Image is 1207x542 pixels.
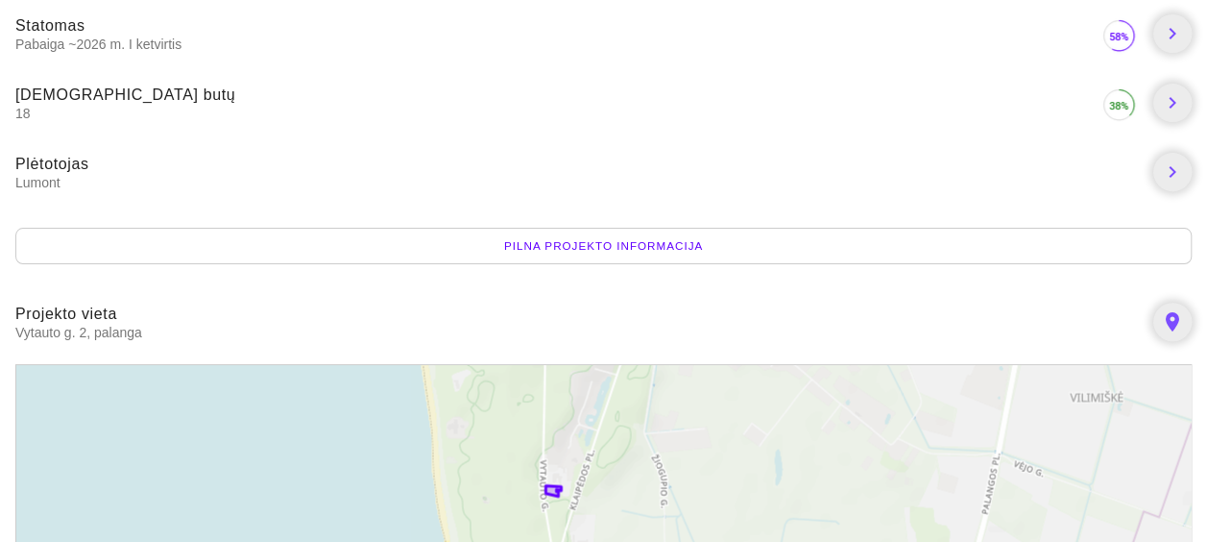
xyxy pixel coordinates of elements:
[1153,14,1192,53] a: chevron_right
[1161,310,1184,333] i: place
[15,36,1099,53] span: Pabaiga ~2026 m. I ketvirtis
[15,174,1138,191] span: Lumont
[1153,153,1192,191] a: chevron_right
[15,228,1192,264] div: Pilna projekto informacija
[1161,22,1184,45] i: chevron_right
[15,306,117,322] span: Projekto vieta
[15,86,235,103] span: [DEMOGRAPHIC_DATA] butų
[1099,16,1138,55] img: 58
[1153,303,1192,341] a: place
[1153,84,1192,122] a: chevron_right
[15,17,85,34] span: Statomas
[15,324,1138,341] span: Vytauto g. 2, palanga
[1099,86,1138,124] img: 38
[15,156,89,172] span: Plėtotojas
[1161,160,1184,184] i: chevron_right
[15,105,1099,122] span: 18
[1161,91,1184,114] i: chevron_right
